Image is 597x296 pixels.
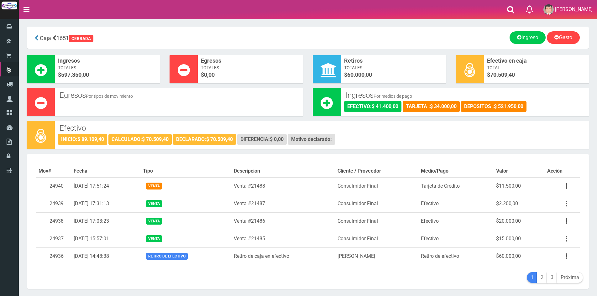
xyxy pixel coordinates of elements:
td: Venta #21487 [231,195,335,212]
td: [PERSON_NAME] [335,247,418,265]
div: CALCULADO: [108,134,172,145]
font: 597.350,00 [61,71,89,78]
span: [PERSON_NAME] [555,6,593,12]
span: Totales [201,65,300,71]
span: Totales [344,65,443,71]
th: Valor [494,165,545,177]
td: Retiro de caja en efectivo [231,247,335,265]
td: Consulmidor Final [335,230,418,247]
span: Venta [146,218,162,224]
div: DECLARADO: [173,134,236,145]
img: User Image [543,4,554,15]
span: Egresos [201,57,300,65]
td: $20.000,00 [494,212,545,230]
font: 60.000,00 [347,71,372,78]
div: Motivo declarado: [288,134,335,145]
a: 2 [537,272,547,283]
td: Venta #21486 [231,212,335,230]
td: Consulmidor Final [335,177,418,195]
td: 24939 [36,195,71,212]
span: Totales [58,65,157,71]
font: 0,00 [204,71,215,78]
td: [DATE] 15:57:01 [71,230,140,247]
td: Efectivo [418,212,494,230]
td: [DATE] 17:51:24 [71,177,140,195]
td: Efectivo [418,230,494,247]
span: Retiro de efectivo [146,253,188,259]
th: Cliente / Proveedor [335,165,418,177]
a: Ingreso [510,31,546,44]
span: Retiros [344,57,443,65]
img: Logo grande [2,2,17,9]
div: EFECTIVO: [344,101,401,112]
strong: $ 70.509,40 [206,136,233,142]
th: Tipo [140,165,232,177]
td: [DATE] 14:48:38 [71,247,140,265]
span: Caja [40,35,51,41]
td: Consulmidor Final [335,212,418,230]
h3: Ingresos [346,91,585,99]
td: Efectivo [418,195,494,212]
td: [DATE] 17:31:13 [71,195,140,212]
span: $ [344,71,443,79]
strong: $ 0,00 [270,136,284,142]
td: 24938 [36,212,71,230]
div: CERRADA [69,35,93,42]
th: Mov# [36,165,71,177]
td: Retiro de efectivo [418,247,494,265]
strong: $ 34.000,00 [430,103,457,109]
td: $11.500,00 [494,177,545,195]
strong: $ 41.400,00 [372,103,398,109]
span: Total [487,65,586,71]
td: Tarjeta de Crédito [418,177,494,195]
a: Gasto [547,31,580,44]
div: DEPOSITOS : [461,101,526,112]
h3: Efectivo [60,124,584,132]
div: 1651 [31,31,216,44]
div: DIFERENCIA: [237,134,287,145]
td: $2.200,00 [494,195,545,212]
td: Venta #21485 [231,230,335,247]
a: 3 [547,272,557,283]
span: Ingresos [58,57,157,65]
span: $ [487,71,586,79]
small: Por medios de pago [374,94,412,99]
td: 24937 [36,230,71,247]
td: 24940 [36,177,71,195]
span: Venta [146,200,162,207]
span: Venta [146,235,162,242]
td: 24936 [36,247,71,265]
td: Consulmidor Final [335,195,418,212]
b: 1 [531,274,533,280]
th: Descripcion [231,165,335,177]
td: [DATE] 17:03:23 [71,212,140,230]
a: Próxima [557,272,583,283]
span: $ [58,71,157,79]
td: $15.000,00 [494,230,545,247]
div: INICIO: [58,134,107,145]
strong: $ 521.950,00 [494,103,523,109]
span: Efectivo en caja [487,57,586,65]
span: Venta [146,183,162,189]
span: 70.509,40 [490,71,515,78]
strong: $ 70.509,40 [142,136,169,142]
h3: Egresos [60,91,299,99]
small: Por tipos de movimiento [86,94,133,99]
th: Medio/Pago [418,165,494,177]
div: TARJETA : [403,101,460,112]
th: Acción [545,165,580,177]
th: Fecha [71,165,140,177]
span: $ [201,71,300,79]
td: Venta #21488 [231,177,335,195]
strong: $ 89.109,40 [77,136,104,142]
td: $60.000,00 [494,247,545,265]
